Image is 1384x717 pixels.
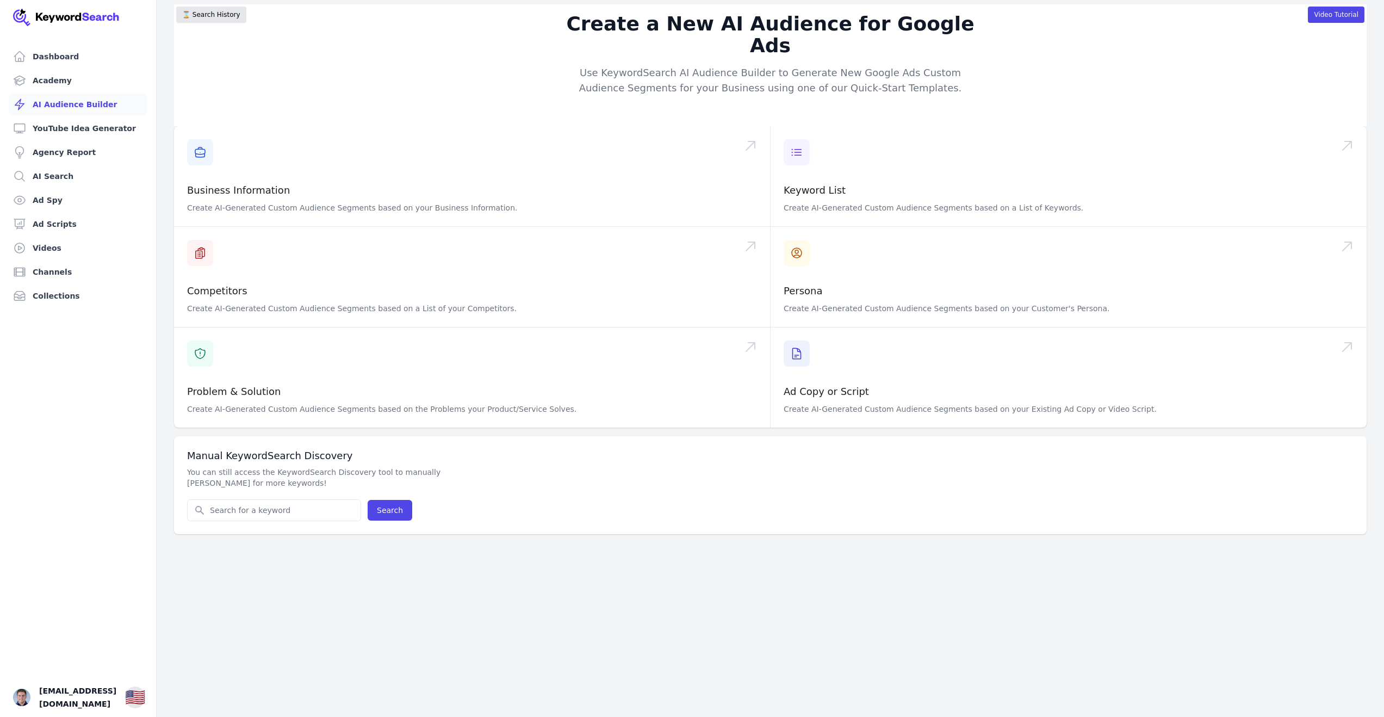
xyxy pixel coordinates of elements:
[784,285,823,296] a: Persona
[187,184,290,196] a: Business Information
[176,7,246,23] button: ⌛️ Search History
[784,184,846,196] a: Keyword List
[39,684,116,710] span: [EMAIL_ADDRESS][DOMAIN_NAME]
[562,13,979,57] h2: Create a New AI Audience for Google Ads
[125,687,145,708] button: 🇺🇸
[9,118,147,139] a: YouTube Idea Generator
[13,689,30,706] button: Open user button
[9,189,147,211] a: Ad Spy
[125,688,145,707] div: 🇺🇸
[1308,7,1364,23] button: Video Tutorial
[9,70,147,91] a: Academy
[13,9,120,26] img: Your Company
[188,500,361,521] input: Search for a keyword
[368,500,412,521] button: Search
[9,285,147,307] a: Collections
[9,94,147,115] a: AI Audience Builder
[13,689,30,706] img: Zac Tavenner
[187,386,281,397] a: Problem & Solution
[187,285,247,296] a: Competitors
[187,449,1354,462] h3: Manual KeywordSearch Discovery
[9,141,147,163] a: Agency Report
[562,65,979,96] p: Use KeywordSearch AI Audience Builder to Generate New Google Ads Custom Audience Segments for you...
[784,386,869,397] a: Ad Copy or Script
[187,467,500,489] p: You can still access the KeywordSearch Discovery tool to manually [PERSON_NAME] for more keywords!
[9,165,147,187] a: AI Search
[9,237,147,259] a: Videos
[9,213,147,235] a: Ad Scripts
[9,261,147,283] a: Channels
[9,46,147,67] a: Dashboard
